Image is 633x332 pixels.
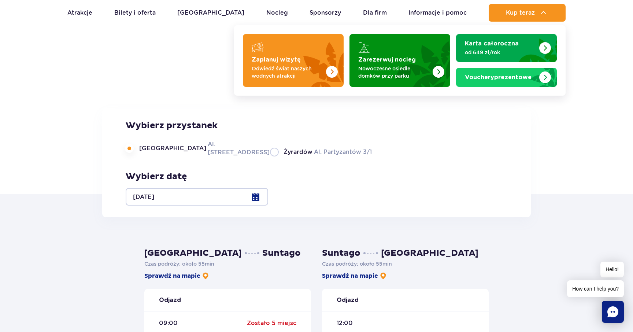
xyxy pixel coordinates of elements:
span: Vouchery [465,74,494,80]
h3: Wybierz datę [126,171,268,182]
a: Atrakcje [67,4,92,22]
img: pin-yellow.6f239d18.svg [202,272,209,280]
a: Sponsorzy [310,4,341,22]
strong: Karta całoroczna [465,41,519,47]
p: od 649 zł/rok [465,49,536,56]
a: [GEOGRAPHIC_DATA] [177,4,244,22]
button: Kup teraz [489,4,566,22]
span: Hello! [600,262,624,277]
div: Zostało 5 miejsc [247,319,296,327]
img: dots.7b10e353.svg [245,252,259,254]
a: Dla firm [363,4,387,22]
strong: Odjazd [337,296,359,304]
a: Vouchery prezentowe [456,68,557,87]
div: Chat [602,301,624,323]
p: Czas podróży : [322,260,489,268]
span: Żyrardów [284,148,312,156]
span: około 55 min [182,261,214,267]
a: Bilety i oferta [114,4,156,22]
h3: Wybierz przystanek [126,120,372,131]
span: 12:00 [337,319,353,327]
strong: Zarezerwuj nocleg [358,57,416,63]
span: [GEOGRAPHIC_DATA] [139,144,206,152]
span: 09:00 [159,319,178,327]
a: Zarezerwuj nocleg [349,34,450,87]
a: Sprawdź na mapie [322,272,387,280]
p: Czas podróży : [144,260,311,268]
h3: Suntago [GEOGRAPHIC_DATA] [322,248,489,259]
img: dots.7b10e353.svg [363,252,378,254]
label: Al. Partyzantów 3/1 [270,147,372,156]
span: około 55 min [360,261,392,267]
span: How can I help you? [567,280,624,297]
img: pin-yellow.6f239d18.svg [380,272,387,280]
p: Nowoczesne osiedle domków przy parku [358,65,430,80]
a: Karta całoroczna [456,34,557,62]
a: Zaplanuj wizytę [243,34,344,87]
a: Sprawdź na mapie [144,272,209,280]
span: Kup teraz [506,10,535,16]
p: Odwiedź świat naszych wodnych atrakcji [252,65,323,80]
strong: Odjazd [159,296,181,304]
a: Nocleg [266,4,288,22]
strong: Zaplanuj wizytę [252,57,301,63]
h3: [GEOGRAPHIC_DATA] Suntago [144,248,311,259]
label: Al. [STREET_ADDRESS] [126,140,261,156]
a: Informacje i pomoc [408,4,467,22]
strong: prezentowe [465,74,532,80]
